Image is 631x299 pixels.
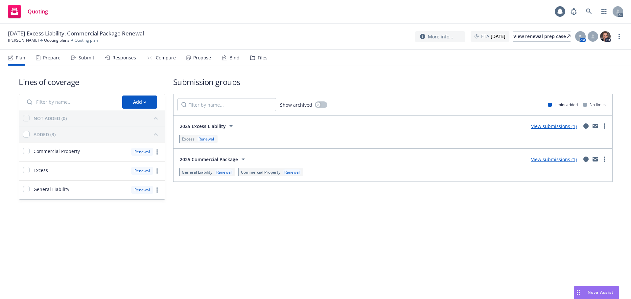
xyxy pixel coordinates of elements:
[513,31,571,42] a: View renewal prep case
[28,9,48,14] span: Quoting
[582,155,590,163] a: circleInformation
[23,96,118,109] input: Filter by name...
[34,129,161,139] button: ADDED (3)
[34,115,67,122] div: NOT ADDED (0)
[153,186,161,194] a: more
[177,153,249,166] button: 2025 Commercial Package
[8,37,39,43] a: [PERSON_NAME]
[34,167,48,174] span: Excess
[79,55,94,60] div: Submit
[241,169,280,175] span: Commercial Property
[177,98,276,111] input: Filter by name...
[16,55,25,60] div: Plan
[481,33,505,40] span: ETA :
[173,76,613,87] h1: Submission groups
[34,148,80,155] span: Commercial Property
[133,96,146,108] div: Add
[600,122,608,130] a: more
[415,31,465,42] button: More info...
[153,167,161,175] a: more
[156,55,176,60] div: Compare
[491,33,505,39] strong: [DATE]
[34,131,56,138] div: ADDED (3)
[182,136,195,142] span: Excess
[193,55,211,60] div: Propose
[567,5,580,18] a: Report a Bug
[600,31,611,42] img: photo
[44,37,69,43] a: Quoting plans
[5,2,51,21] a: Quoting
[582,122,590,130] a: circleInformation
[131,148,153,156] div: Renewal
[531,123,577,129] a: View submissions (1)
[574,286,582,299] div: Drag to move
[229,55,240,60] div: Bind
[579,33,582,40] span: S
[283,169,301,175] div: Renewal
[75,37,98,43] span: Quoting plan
[43,55,60,60] div: Prepare
[258,55,268,60] div: Files
[280,101,312,108] span: Show archived
[591,155,599,163] a: mail
[197,136,215,142] div: Renewal
[8,30,144,37] span: [DATE] Excess Liability, Commercial Package Renewal
[588,289,614,295] span: Nova Assist
[548,102,578,107] div: Limits added
[131,186,153,194] div: Renewal
[531,156,577,162] a: View submissions (1)
[122,96,157,109] button: Add
[153,148,161,156] a: more
[19,76,165,87] h1: Lines of coverage
[180,123,226,130] span: 2025 Excess Liability
[112,55,136,60] div: Responses
[591,122,599,130] a: mail
[513,32,571,41] div: View renewal prep case
[597,5,611,18] a: Switch app
[180,156,238,163] span: 2025 Commercial Package
[34,113,161,123] button: NOT ADDED (0)
[34,186,69,193] span: General Liability
[600,155,608,163] a: more
[574,286,619,299] button: Nova Assist
[177,119,237,133] button: 2025 Excess Liability
[582,5,596,18] a: Search
[615,32,623,40] a: more
[215,169,233,175] div: Renewal
[428,33,453,40] span: More info...
[131,167,153,175] div: Renewal
[583,102,606,107] div: No limits
[182,169,212,175] span: General Liability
